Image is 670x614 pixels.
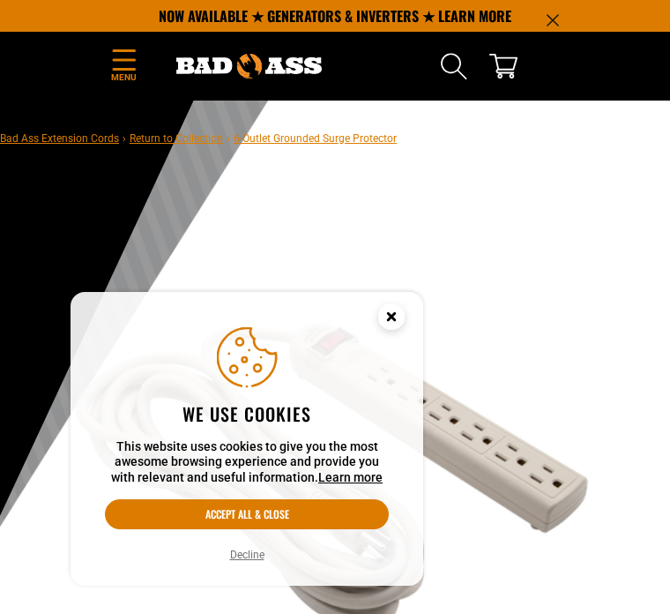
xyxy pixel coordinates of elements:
span: 6-Outlet Grounded Surge Protector [234,132,397,145]
span: Menu [110,71,137,84]
span: › [227,132,230,145]
p: This website uses cookies to give you the most awesome browsing experience and provide you with r... [105,439,389,486]
button: Accept all & close [105,499,389,529]
aside: Cookie Consent [71,292,423,587]
summary: Menu [110,46,137,87]
h2: We use cookies [105,402,389,425]
summary: Search [440,52,468,80]
span: › [123,132,126,145]
a: Return to Collection [130,132,223,145]
button: Decline [225,546,270,564]
img: Bad Ass Extension Cords [176,54,322,78]
a: Learn more [318,470,383,484]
